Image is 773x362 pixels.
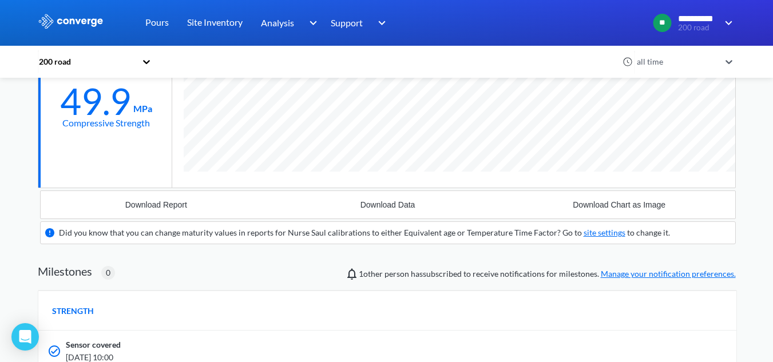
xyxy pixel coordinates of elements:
[60,87,131,116] div: 49.9
[52,305,94,317] span: STRENGTH
[59,226,670,239] div: Did you know that you can change maturity values in reports for Nurse Saul calibrations to either...
[261,15,294,30] span: Analysis
[371,16,389,30] img: downArrow.svg
[359,269,383,279] span: Noy Shalom
[717,16,736,30] img: downArrow.svg
[38,55,136,68] div: 200 road
[359,268,736,280] span: person has subscribed to receive notifications for milestones.
[345,267,359,281] img: notifications-icon.svg
[272,191,504,218] button: Download Data
[634,55,720,68] div: all time
[360,200,415,209] div: Download Data
[38,264,92,278] h2: Milestones
[62,116,150,130] div: Compressive Strength
[573,200,665,209] div: Download Chart as Image
[302,16,320,30] img: downArrow.svg
[331,15,363,30] span: Support
[584,228,625,237] a: site settings
[106,266,110,279] span: 0
[66,339,121,351] span: Sensor covered
[504,191,735,218] button: Download Chart as Image
[41,191,272,218] button: Download Report
[601,269,736,279] a: Manage your notification preferences.
[125,200,187,209] div: Download Report
[38,14,104,29] img: logo_ewhite.svg
[678,23,717,32] span: 200 road
[623,57,633,67] img: icon-clock.svg
[11,323,39,351] div: Open Intercom Messenger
